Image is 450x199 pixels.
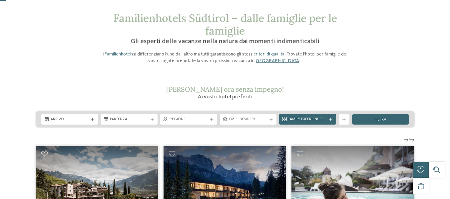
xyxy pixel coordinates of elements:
span: I miei desideri [229,117,267,122]
span: [PERSON_NAME] ora senza impegno! [166,85,284,93]
a: [GEOGRAPHIC_DATA] [254,58,300,63]
span: Regione [170,117,208,122]
p: I si differenziano l’uno dall’altro ma tutti garantiscono gli stessi . Trovate l’hotel per famigl... [99,51,352,64]
span: Family Experiences [288,117,327,122]
span: filtra [374,118,386,122]
a: criteri di qualità [253,52,284,56]
span: Arrivo [51,117,89,122]
a: Familienhotels [104,52,133,56]
span: Familienhotels Südtirol – dalle famiglie per le famiglie [113,11,337,38]
span: / [408,138,410,143]
span: Gli esperti delle vacanze nella natura dai momenti indimenticabili [131,38,319,45]
span: 27 [404,138,408,143]
span: Ai vostri hotel preferiti [198,94,252,100]
span: Partenza [110,117,148,122]
span: 27 [410,138,414,143]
